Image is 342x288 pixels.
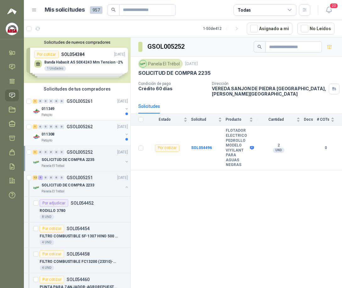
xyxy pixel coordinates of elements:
[90,6,102,14] span: 957
[41,182,94,188] p: SOLICITUD DE COMPRA 2233
[41,189,64,194] p: Panela El Trébol
[33,148,129,169] a: 1 0 0 0 0 0 GSOL005252[DATE] Company LogoSOLICITUD DE COMPRA 2235Panela El Trébol
[138,86,207,91] p: Crédito 60 días
[226,128,248,168] b: FLOTADOR ELECTRICO PEDROLLO MODELO VIYILANT PARA AGUAS NEGRAS
[41,163,64,169] p: Panela El Trébol
[147,114,191,126] th: Estado
[33,184,40,191] img: Company Logo
[297,23,334,35] button: No Leídos
[155,144,179,152] div: Por cotizar
[40,259,118,265] p: FILTRO COMBUSTIBLE FC13200 (23310)-EV2 H
[6,23,18,35] img: Company Logo
[33,97,129,118] a: 1 0 0 0 0 0 GSOL005261[DATE] Company Logo011349Patojito
[59,125,64,129] div: 0
[247,23,292,35] button: Asignado a mi
[117,98,128,104] p: [DATE]
[33,108,40,115] img: Company Logo
[40,233,118,239] p: FILTRO COMBUSTIBLE SF-1307 HINO 500 GH
[41,157,94,163] p: SOLICITUD DE COMPRA 2235
[40,265,54,270] div: 4 UND
[26,40,128,45] button: Solicitudes de nuevos compradores
[49,99,53,103] div: 0
[24,37,130,83] div: Solicitudes de nuevos compradoresPor cotizarSOL054384[DATE] Banda Habasit A5 50X4243 Mm Tension -...
[257,45,262,49] span: search
[24,83,130,95] div: Solicitudes de tus compradores
[273,148,284,153] div: UND
[40,214,54,219] div: 8 UND
[33,150,37,154] div: 1
[33,175,37,180] div: 12
[117,124,128,130] p: [DATE]
[33,158,40,166] img: Company Logo
[49,125,53,129] div: 0
[24,197,130,222] a: Por adjudicarSOL054452RODILLO 37808 UND
[43,150,48,154] div: 0
[33,174,129,194] a: 12 3 0 0 0 0 GSOL005251[DATE] Company LogoSOLICITUD DE COMPRA 2233Panela El Trébol
[45,5,85,14] h1: Mis solicitudes
[54,125,59,129] div: 0
[191,117,217,122] span: Solicitud
[40,208,65,214] p: RODILLO 3780
[117,175,128,181] p: [DATE]
[67,150,93,154] p: GSOL005252
[147,42,185,52] h3: GSOL005252
[138,81,207,86] p: Condición de pago
[7,8,17,15] img: Logo peakr
[317,114,342,126] th: # COTs
[38,150,43,154] div: 0
[191,114,226,126] th: Solicitud
[41,113,52,118] p: Patojito
[40,250,64,258] div: Por cotizar
[67,277,90,282] p: SOL054460
[24,248,130,273] a: Por cotizarSOL054458FILTRO COMBUSTIBLE FC13200 (23310)-EV2 H4 UND
[59,150,64,154] div: 0
[49,150,53,154] div: 0
[257,117,295,122] span: Cantidad
[111,8,116,12] span: search
[40,276,64,283] div: Por cotizar
[140,60,146,67] img: Company Logo
[43,125,48,129] div: 0
[41,106,54,112] p: 011349
[323,4,334,16] button: 20
[33,125,37,129] div: 1
[191,146,212,150] a: SOL054496
[43,175,48,180] div: 0
[117,149,128,155] p: [DATE]
[212,81,326,86] p: Dirección
[54,175,59,180] div: 0
[49,175,53,180] div: 0
[257,114,304,126] th: Cantidad
[38,175,43,180] div: 3
[138,103,160,110] div: Solicitudes
[41,138,52,143] p: Patojito
[54,150,59,154] div: 0
[43,99,48,103] div: 0
[41,131,54,137] p: 011308
[67,252,90,256] p: SOL054458
[147,117,182,122] span: Estado
[40,199,68,207] div: Por adjudicar
[329,3,338,9] span: 20
[226,114,257,126] th: Producto
[304,114,317,126] th: Docs
[33,99,37,103] div: 1
[38,125,43,129] div: 0
[33,123,129,143] a: 1 0 0 0 0 0 GSOL005262[DATE] Company Logo011308Patojito
[317,117,329,122] span: # COTs
[238,7,251,14] div: Todas
[317,145,334,151] b: 0
[24,222,130,248] a: Por cotizarSOL054454FILTRO COMBUSTIBLE SF-1307 HINO 500 GH4 UND
[257,143,300,148] b: 2
[185,61,198,67] p: [DATE]
[40,240,54,245] div: 4 UND
[138,59,183,69] div: Panela El Trébol
[59,99,64,103] div: 0
[71,201,94,205] p: SOL054452
[226,117,248,122] span: Producto
[40,225,64,232] div: Por cotizar
[212,86,326,97] p: VEREDA SANJON DE PIEDRA [GEOGRAPHIC_DATA] , [PERSON_NAME][GEOGRAPHIC_DATA]
[38,99,43,103] div: 0
[67,99,93,103] p: GSOL005261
